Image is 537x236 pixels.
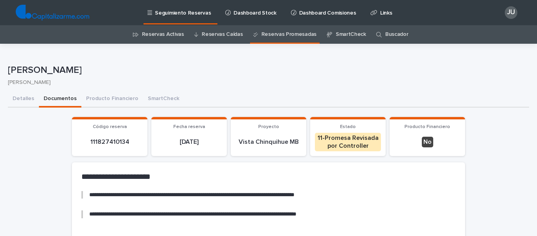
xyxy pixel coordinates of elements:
p: Vista Chinquihue MB [235,138,302,146]
button: Detalles [8,91,39,108]
button: Producto Financiero [81,91,143,108]
div: JU [505,6,517,19]
p: [PERSON_NAME] [8,79,523,86]
a: Reservas Caídas [202,25,243,44]
div: No [422,137,433,147]
button: Documentos [39,91,81,108]
p: [DATE] [156,138,222,146]
span: Código reserva [93,125,127,129]
img: TjQlHxlQVOtaKxwbrr5R [16,5,89,20]
span: Proyecto [258,125,279,129]
a: SmartCheck [336,25,366,44]
div: 11-Promesa Revisada por Controller [315,133,381,151]
p: [PERSON_NAME] [8,65,526,76]
p: 111827410134 [77,138,143,146]
span: Producto Financiero [405,125,450,129]
a: Reservas Promesadas [261,25,316,44]
span: Estado [340,125,356,129]
button: SmartCheck [143,91,184,108]
a: Buscador [385,25,408,44]
span: Fecha reserva [173,125,205,129]
a: Reservas Activas [142,25,184,44]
